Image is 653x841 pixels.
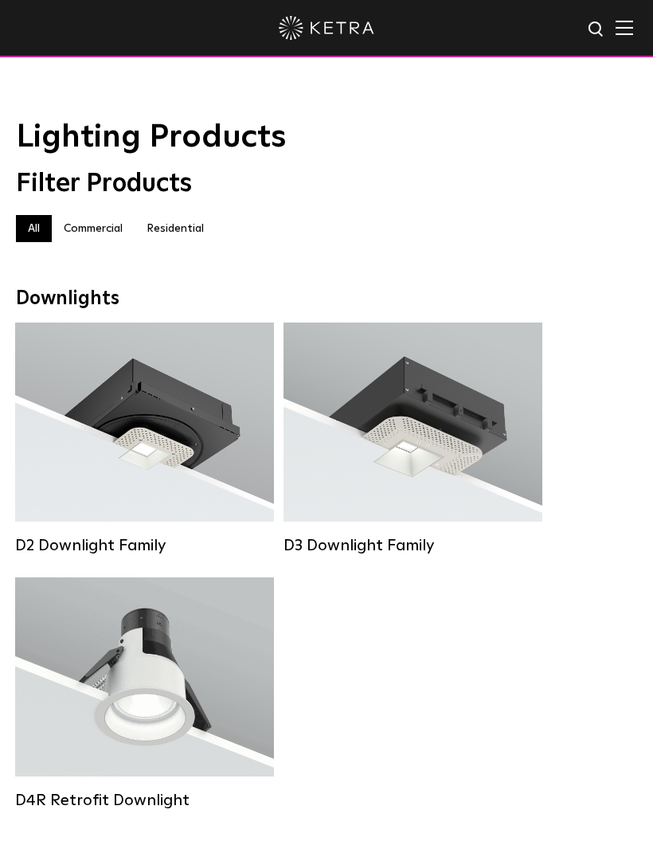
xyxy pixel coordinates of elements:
[279,16,374,40] img: ketra-logo-2019-white
[52,215,135,242] label: Commercial
[16,121,286,153] span: Lighting Products
[587,20,607,40] img: search icon
[15,791,274,810] div: D4R Retrofit Downlight
[15,577,274,808] a: D4R Retrofit Downlight Lumen Output:800Colors:White / BlackBeam Angles:15° / 25° / 40° / 60°Watta...
[16,169,637,199] div: Filter Products
[135,215,216,242] label: Residential
[283,323,542,553] a: D3 Downlight Family Lumen Output:700 / 900 / 1100Colors:White / Black / Silver / Bronze / Paintab...
[283,536,542,555] div: D3 Downlight Family
[15,323,274,553] a: D2 Downlight Family Lumen Output:1200Colors:White / Black / Gloss Black / Silver / Bronze / Silve...
[616,20,633,35] img: Hamburger%20Nav.svg
[16,288,637,311] div: Downlights
[15,536,274,555] div: D2 Downlight Family
[16,215,52,242] label: All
